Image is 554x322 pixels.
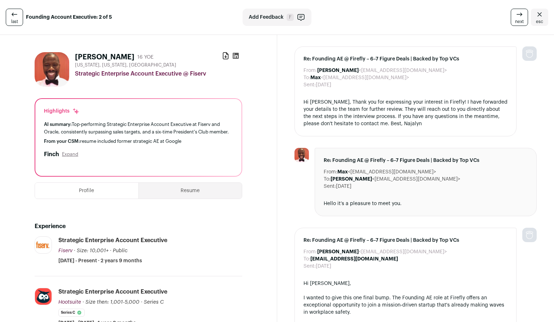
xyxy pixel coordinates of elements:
[110,247,111,254] span: ·
[511,9,528,26] a: next
[536,19,543,24] span: esc
[316,263,331,270] dd: [DATE]
[83,300,139,305] span: · Size then: 1,001-5,000
[35,52,69,87] img: 50d4b165ad547dd178c9dc6b5f00f8daf96cf2868d47b3c7d64a08d6c52b3e59.jpg
[324,176,331,183] dt: To:
[522,46,537,61] img: nopic.png
[62,151,78,157] button: Expand
[303,55,508,63] span: Re: Founding AE @ Firefly – 6–7 Figure Deals | Backed by Top VCs
[317,248,447,255] dd: <[EMAIL_ADDRESS][DOMAIN_NAME]>
[337,169,348,174] b: Max
[303,263,316,270] dt: Sent:
[249,14,284,21] span: Add Feedback
[303,248,317,255] dt: From:
[113,248,128,253] span: Public
[310,257,398,262] b: [EMAIL_ADDRESS][DOMAIN_NAME]
[58,288,167,296] div: Strategic Enterprise Account Executive
[58,236,167,244] div: Strategic Enterprise Account Executive
[6,9,23,26] a: last
[35,222,242,231] h2: Experience
[139,183,242,199] button: Resume
[303,74,310,81] dt: To:
[58,300,81,305] span: Hootsuite
[303,255,310,263] dt: To:
[141,299,142,306] span: ·
[44,121,233,136] div: Top-performing Strategic Enterprise Account Executive at Fiserv and Oracle, consistently surpassi...
[324,183,336,190] dt: Sent:
[294,148,309,162] img: 50d4b165ad547dd178c9dc6b5f00f8daf96cf2868d47b3c7d64a08d6c52b3e59.jpg
[316,81,331,89] dd: [DATE]
[324,200,528,207] div: Hello it’s a pleasure to meet you.
[324,168,337,176] dt: From:
[137,54,154,61] div: 16 YOE
[35,183,138,199] button: Profile
[74,248,108,253] span: · Size: 10,001+
[303,237,508,244] span: Re: Founding AE @ Firefly – 6–7 Figure Deals | Backed by Top VCs
[75,69,242,78] div: Strategic Enterprise Account Executive @ Fiserv
[303,67,317,74] dt: From:
[317,67,447,74] dd: <[EMAIL_ADDRESS][DOMAIN_NAME]>
[26,14,112,21] strong: Founding Account Executive: 2 of 5
[331,177,372,182] b: [PERSON_NAME]
[522,228,537,242] img: nopic.png
[331,176,460,183] dd: <[EMAIL_ADDRESS][DOMAIN_NAME]>
[310,74,409,81] dd: <[EMAIL_ADDRESS][DOMAIN_NAME]>
[243,9,311,26] button: Add Feedback F
[144,300,164,305] span: Series C
[35,288,52,305] img: 7d8da6ad2cb0af2f9ce731529ac2e77f4d24dd0c01a9e384a25e014a764ab97e.jpg
[303,99,508,127] div: Hi [PERSON_NAME], Thank you for expressing your interest in Firefly! I have forwarded your detail...
[324,157,528,164] span: Re: Founding AE @ Firefly – 6–7 Figure Deals | Backed by Top VCs
[75,52,134,62] h1: [PERSON_NAME]
[310,75,321,80] b: Max
[337,168,436,176] dd: <[EMAIL_ADDRESS][DOMAIN_NAME]>
[44,139,233,144] div: resume included former strategic AE at Google
[11,19,18,24] span: last
[44,108,80,115] div: Highlights
[58,257,142,264] span: [DATE] - Present · 2 years 9 months
[44,139,80,144] span: From your CSM:
[317,68,359,73] b: [PERSON_NAME]
[44,150,59,159] h2: Finch
[317,249,359,254] b: [PERSON_NAME]
[75,62,176,68] span: [US_STATE], [US_STATE], [GEOGRAPHIC_DATA]
[303,81,316,89] dt: Sent:
[44,122,72,127] span: AI summary:
[336,183,351,190] dd: [DATE]
[287,14,294,21] span: F
[531,9,548,26] a: Close
[58,309,85,317] li: Series C
[58,248,72,253] span: Fiserv
[35,240,52,250] img: c53f5fad9ce3e50b9638d9ae2c1e3065260091ef99f24214a8699be2e861bb60.jpg
[515,19,524,24] span: next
